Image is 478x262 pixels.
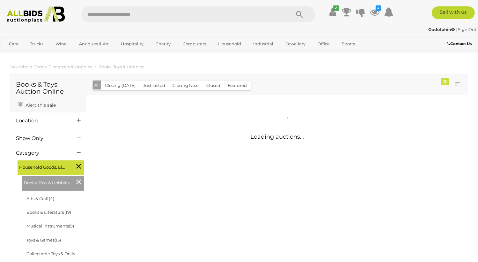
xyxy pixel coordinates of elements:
[99,64,144,69] a: Books, Toys & Hobbies
[5,49,58,60] a: [GEOGRAPHIC_DATA]
[117,39,148,49] a: Hospitality
[428,27,456,32] a: Godolphin
[441,78,449,85] div: 0
[55,237,61,243] span: (15)
[24,102,56,108] span: Alert this sale
[69,223,74,228] span: (9)
[16,100,57,109] a: Alert this sale
[428,27,455,32] strong: Godolphin
[169,81,203,90] button: Closing Next
[447,40,473,47] a: Contact Us
[16,150,67,156] h4: Category
[338,39,359,49] a: Sports
[251,133,304,140] span: Loading auctions...
[4,6,68,23] img: Allbids.com.au
[283,6,315,22] button: Search
[26,223,74,228] a: Musical Instruments(9)
[51,39,71,49] a: Wine
[10,64,92,69] a: Household Goods, Electricals & Hobbies
[26,251,75,256] a: Collectable Toys & Dolls
[16,135,67,141] h4: Show Only
[19,162,67,171] span: Household Goods, Electricals & Hobbies
[328,6,337,18] a: ✔
[249,39,278,49] a: Industrial
[179,39,210,49] a: Computers
[447,41,472,46] b: Contact Us
[5,39,22,49] a: Cars
[26,39,48,49] a: Trucks
[139,81,169,90] button: Just Listed
[376,5,381,11] i: 4
[16,118,67,124] h4: Location
[202,81,224,90] button: Closed
[49,196,54,201] span: (4)
[26,196,54,201] a: Arts & Craft(4)
[93,81,101,90] button: All
[64,210,71,215] span: (19)
[151,39,175,49] a: Charity
[214,39,245,49] a: Household
[370,6,379,18] a: 4
[432,6,475,19] a: Sell with us
[224,81,251,90] button: Featured
[456,27,457,32] span: |
[26,210,71,215] a: Books & Literature(19)
[458,27,476,32] a: Sign Out
[313,39,334,49] a: Office
[24,178,72,187] span: Books, Toys & Hobbies
[333,5,339,11] i: ✔
[75,39,113,49] a: Antiques & Art
[16,81,79,95] h1: Books & Toys Auction Online
[101,81,139,90] button: Closing [DATE]
[26,237,61,243] a: Toys & Games(15)
[282,39,310,49] a: Jewellery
